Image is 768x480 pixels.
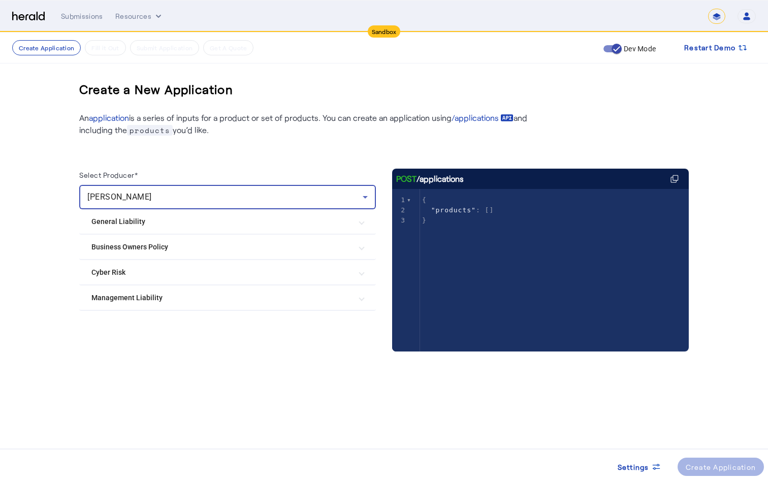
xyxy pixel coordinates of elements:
[79,73,233,106] h3: Create a New Application
[91,242,351,252] mat-panel-title: Business Owners Policy
[79,285,376,310] mat-expansion-panel-header: Management Liability
[618,462,649,472] span: Settings
[79,260,376,284] mat-expansion-panel-header: Cyber Risk
[130,40,199,55] button: Submit Application
[61,11,103,21] div: Submissions
[392,215,407,226] div: 3
[622,44,656,54] label: Dev Mode
[79,171,138,179] label: Select Producer*
[610,458,669,476] button: Settings
[392,205,407,215] div: 2
[422,206,494,214] span: : []
[91,216,351,227] mat-panel-title: General Liability
[79,235,376,259] mat-expansion-panel-header: Business Owners Policy
[431,206,476,214] span: "products"
[368,25,401,38] div: Sandbox
[79,209,376,234] mat-expansion-panel-header: General Liability
[396,173,464,185] div: /applications
[127,125,173,136] span: products
[422,196,427,204] span: {
[12,40,81,55] button: Create Application
[85,40,125,55] button: Fill it Out
[12,12,45,21] img: Herald Logo
[684,42,735,54] span: Restart Demo
[422,216,427,224] span: }
[392,195,407,205] div: 1
[115,11,164,21] button: Resources dropdown menu
[676,39,756,57] button: Restart Demo
[89,113,129,122] a: application
[91,293,351,303] mat-panel-title: Management Liability
[79,112,536,136] p: An is a series of inputs for a product or set of products. You can create an application using an...
[452,112,514,124] a: /applications
[392,169,689,331] herald-code-block: /applications
[203,40,253,55] button: Get A Quote
[91,267,351,278] mat-panel-title: Cyber Risk
[396,173,417,185] span: POST
[87,192,152,202] span: [PERSON_NAME]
